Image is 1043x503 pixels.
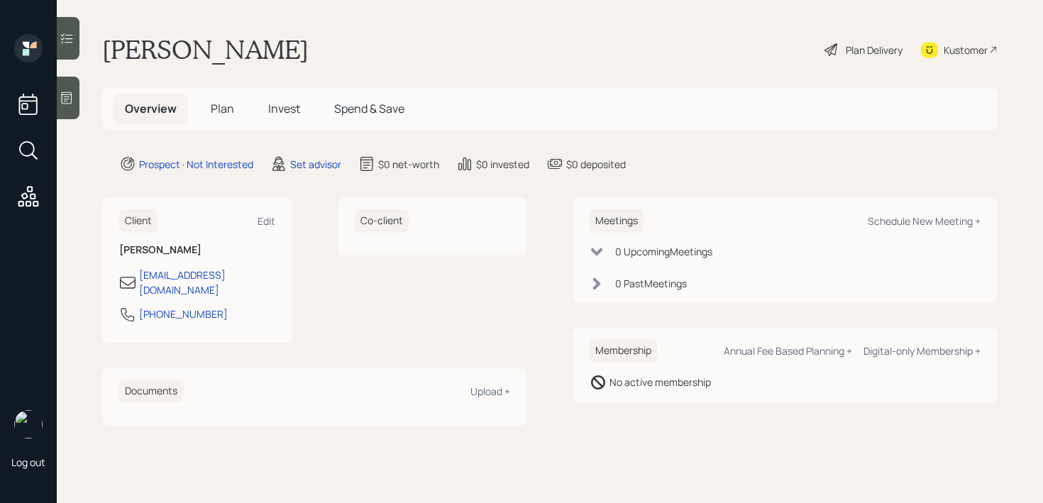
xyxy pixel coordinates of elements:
[615,276,687,291] div: 0 Past Meeting s
[334,101,404,116] span: Spend & Save
[11,455,45,469] div: Log out
[378,157,439,172] div: $0 net-worth
[139,306,228,321] div: [PHONE_NUMBER]
[868,214,981,228] div: Schedule New Meeting +
[125,101,177,116] span: Overview
[119,209,158,233] h6: Client
[609,375,711,389] div: No active membership
[615,244,712,259] div: 0 Upcoming Meeting s
[846,43,903,57] div: Plan Delivery
[268,101,300,116] span: Invest
[139,157,253,172] div: Prospect · Not Interested
[724,344,852,358] div: Annual Fee Based Planning +
[470,385,510,398] div: Upload +
[14,410,43,438] img: retirable_logo.png
[119,380,183,403] h6: Documents
[590,339,657,363] h6: Membership
[102,34,309,65] h1: [PERSON_NAME]
[290,157,341,172] div: Set advisor
[590,209,644,233] h6: Meetings
[566,157,626,172] div: $0 deposited
[944,43,988,57] div: Kustomer
[863,344,981,358] div: Digital-only Membership +
[211,101,234,116] span: Plan
[119,244,275,256] h6: [PERSON_NAME]
[476,157,529,172] div: $0 invested
[258,214,275,228] div: Edit
[355,209,409,233] h6: Co-client
[139,267,275,297] div: [EMAIL_ADDRESS][DOMAIN_NAME]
